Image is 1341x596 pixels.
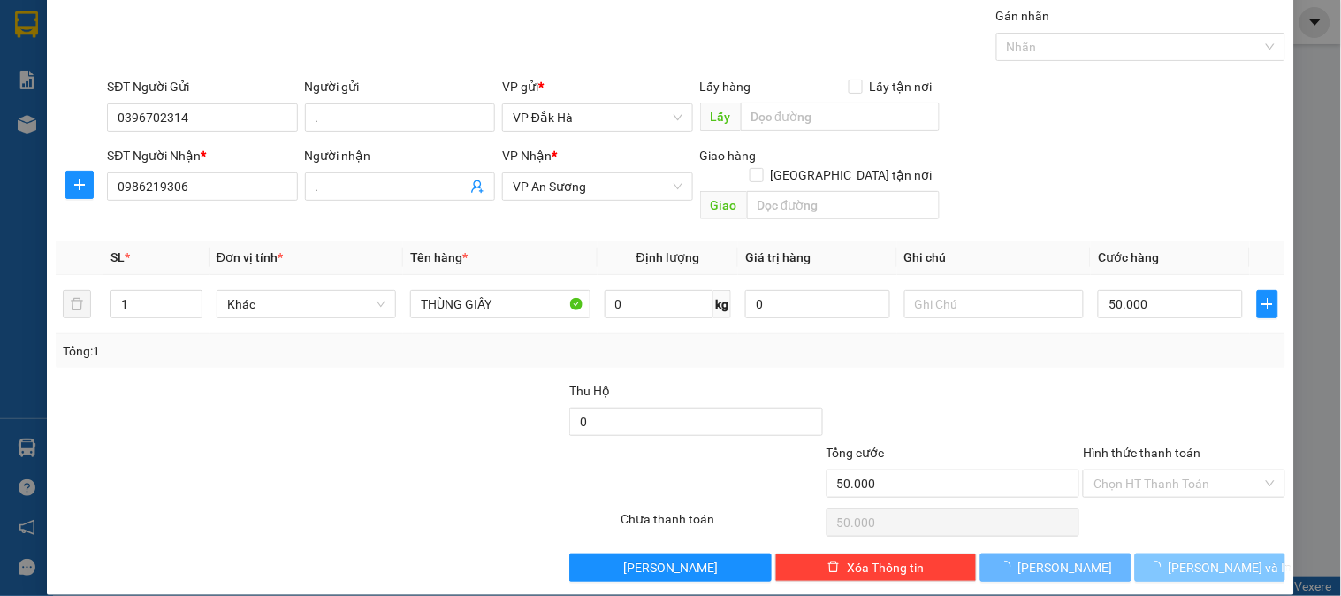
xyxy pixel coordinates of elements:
span: Lấy hàng [700,80,751,94]
span: delete [827,561,840,575]
span: kg [713,290,731,318]
div: Người nhận [305,146,495,165]
span: Giao [700,191,747,219]
input: Dọc đường [747,191,940,219]
div: Tổng: 1 [63,341,519,361]
span: Khác [227,291,385,317]
span: [GEOGRAPHIC_DATA] tận nơi [764,165,940,185]
span: [PERSON_NAME] [1018,558,1113,577]
button: plus [1257,290,1278,318]
button: deleteXóa Thông tin [775,554,977,582]
span: user-add [470,180,484,194]
button: [PERSON_NAME] và In [1135,554,1285,582]
th: Ghi chú [897,241,1091,275]
span: Tổng cước [827,446,885,460]
span: Định lượng [636,250,699,264]
span: Tên hàng [410,250,468,264]
span: loading [999,561,1018,573]
button: [PERSON_NAME] [980,554,1131,582]
span: Thu Hộ [569,384,610,398]
span: Đơn vị tính [217,250,283,264]
div: SĐT Người Nhận [107,146,297,165]
button: delete [63,290,91,318]
span: loading [1149,561,1169,573]
input: Ghi Chú [904,290,1084,318]
span: [PERSON_NAME] và In [1169,558,1292,577]
span: VP An Sương [513,173,682,200]
span: SL [110,250,125,264]
span: VP Nhận [502,149,552,163]
div: SĐT Người Gửi [107,77,297,96]
div: Chưa thanh toán [619,509,824,540]
button: plus [65,171,94,199]
span: VP Đắk Hà [513,104,682,131]
span: [PERSON_NAME] [623,558,718,577]
span: Xóa Thông tin [847,558,924,577]
span: Lấy tận nơi [863,77,940,96]
input: VD: Bàn, Ghế [410,290,590,318]
span: Giá trị hàng [745,250,811,264]
button: [PERSON_NAME] [569,554,771,582]
div: Người gửi [305,77,495,96]
span: Cước hàng [1098,250,1159,264]
label: Gán nhãn [996,9,1050,23]
span: Giao hàng [700,149,757,163]
div: VP gửi [502,77,692,96]
label: Hình thức thanh toán [1083,446,1200,460]
input: Dọc đường [741,103,940,131]
input: 0 [745,290,890,318]
span: plus [1258,297,1277,311]
span: plus [66,178,93,192]
span: Lấy [700,103,741,131]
